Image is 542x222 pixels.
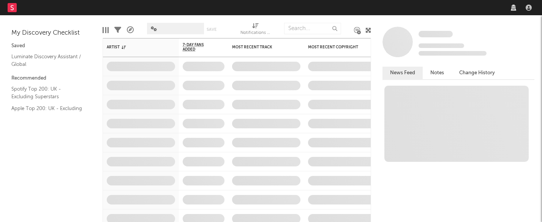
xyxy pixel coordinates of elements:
div: Edit Columns [103,19,109,41]
div: Artist [107,45,164,50]
a: Luminate Discovery Assistant / Global [11,53,84,68]
span: 0 fans last week [419,51,487,56]
input: Search... [284,23,341,34]
button: Notes [423,67,452,79]
div: Most Recent Track [232,45,289,50]
div: My Discovery Checklist [11,29,91,38]
button: Save [207,27,216,32]
a: Apple Top 200: UK - Excluding Superstars [11,104,84,120]
div: A&R Pipeline [127,19,134,41]
div: Notifications (Artist) [240,19,271,41]
a: Some Artist [419,30,453,38]
span: Tracking Since: [DATE] [419,43,464,48]
button: Change History [452,67,502,79]
div: Most Recent Copyright [308,45,365,50]
div: Recommended [11,74,91,83]
button: News Feed [382,67,423,79]
a: Spotify Top 200: UK - Excluding Superstars [11,85,84,101]
span: 7-Day Fans Added [183,43,213,52]
div: Notifications (Artist) [240,29,271,38]
div: Saved [11,42,91,51]
span: Some Artist [419,31,453,37]
div: Filters [114,19,121,41]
